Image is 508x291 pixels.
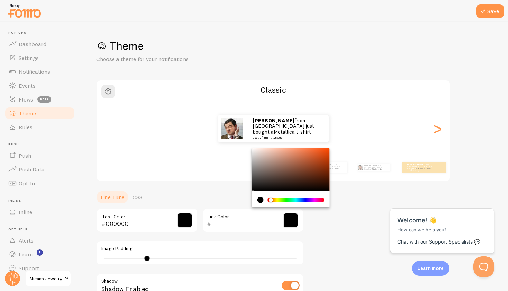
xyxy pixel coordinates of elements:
label: Image Padding [101,246,299,252]
span: Events [19,82,36,89]
span: Inline [8,199,75,203]
iframe: Help Scout Beacon - Open [473,256,494,277]
span: Dashboard [19,41,46,47]
a: Settings [4,51,75,65]
a: Events [4,79,75,92]
h1: Theme [96,39,491,53]
a: Micans Jewelry [25,270,72,287]
strong: [PERSON_NAME] [364,164,378,166]
a: Inline [4,205,75,219]
a: Support [4,261,75,275]
strong: [PERSON_NAME] [253,117,294,124]
a: Metallica t-shirt [416,167,431,170]
h2: Classic [97,85,450,95]
span: Notifications [19,68,50,75]
div: current color is #000000 [257,197,264,203]
img: Fomo [221,118,243,139]
a: Metallica t-shirt [371,168,383,170]
span: Rules [19,124,32,131]
span: Push [8,142,75,147]
span: Inline [19,209,32,215]
div: Chrome color picker [252,148,330,207]
img: fomo-relay-logo-orange.svg [7,2,42,19]
a: Dashboard [4,37,75,51]
a: Push Data [4,162,75,176]
a: Theme [4,106,75,120]
img: Fomo [357,165,363,170]
span: Alerts [19,237,34,244]
small: about 4 minutes ago [316,170,344,171]
p: from [GEOGRAPHIC_DATA] just bought a [253,118,322,139]
div: Next slide [433,104,441,153]
span: Settings [19,54,39,61]
a: Rules [4,120,75,134]
small: about 4 minutes ago [253,136,320,139]
span: Push Data [19,166,45,173]
p: from [GEOGRAPHIC_DATA] just bought a [316,163,345,171]
span: Micans Jewelry [30,274,63,283]
span: Push [19,152,31,159]
a: Push [4,149,75,162]
a: Notifications [4,65,75,79]
span: Opt-In [19,180,35,187]
a: Opt-In [4,176,75,190]
span: beta [37,96,51,103]
a: Metallica t-shirt [274,129,311,135]
span: Learn [19,251,33,258]
p: from [GEOGRAPHIC_DATA] just bought a [407,163,435,171]
iframe: Help Scout Beacon - Messages and Notifications [387,191,498,256]
p: Choose a theme for your notifications [96,55,262,63]
small: about 4 minutes ago [407,170,434,171]
strong: [PERSON_NAME] [407,163,424,166]
span: Flows [19,96,33,103]
a: Fine Tune [96,190,129,204]
a: Metallica t-shirt [324,167,339,170]
p: from [GEOGRAPHIC_DATA] just bought a [364,164,387,171]
span: Pop-ups [8,30,75,35]
p: Learn more [417,265,444,272]
span: Support [19,265,39,272]
a: Alerts [4,233,75,247]
a: CSS [129,190,147,204]
span: Get Help [8,227,75,232]
svg: <p>Watch New Feature Tutorials!</p> [37,249,43,256]
span: Theme [19,110,36,117]
a: Flows beta [4,92,75,106]
a: Learn [4,247,75,261]
div: Learn more [412,261,449,276]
